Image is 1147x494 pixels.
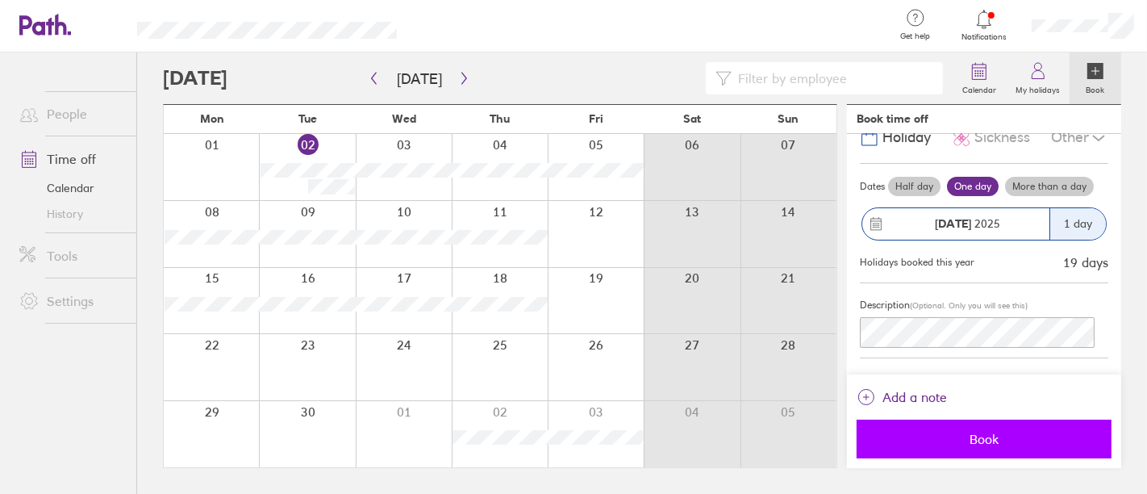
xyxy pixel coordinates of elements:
span: Thu [490,112,510,125]
div: 1 day [1049,208,1106,240]
span: Sat [683,112,701,125]
a: Calendar [953,52,1006,104]
span: Sun [778,112,799,125]
label: Calendar [953,81,1006,95]
div: Other [1051,123,1108,153]
span: 2025 [936,217,1001,230]
span: Mon [200,112,224,125]
span: Notifications [958,32,1011,42]
label: Book [1077,81,1115,95]
a: Tools [6,240,136,272]
strong: [DATE] [936,216,972,231]
span: Tue [298,112,317,125]
a: Time off [6,143,136,175]
span: Dates [860,181,885,192]
span: (Optional. Only you will see this) [910,300,1028,311]
label: Half day [888,177,941,196]
span: Add a note [882,384,947,410]
a: History [6,201,136,227]
a: Calendar [6,175,136,201]
label: My holidays [1006,81,1070,95]
button: [DATE] [384,65,455,92]
span: Sickness [974,129,1030,146]
div: 19 days [1063,255,1108,270]
div: Book time off [857,112,928,125]
button: Book [857,420,1112,458]
label: More than a day [1005,177,1094,196]
span: Book [868,432,1100,446]
a: Book [1070,52,1121,104]
label: One day [947,177,999,196]
input: Filter by employee [732,63,933,94]
span: Get help [890,31,942,41]
a: Notifications [958,8,1011,42]
span: Holiday [882,129,931,146]
a: People [6,98,136,130]
span: Fri [589,112,603,125]
a: My holidays [1006,52,1070,104]
span: Description [860,299,910,311]
button: [DATE] 20251 day [860,199,1108,249]
div: Holidays booked this year [860,257,974,268]
button: Add a note [857,384,947,410]
a: Settings [6,285,136,317]
span: Wed [392,112,416,125]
